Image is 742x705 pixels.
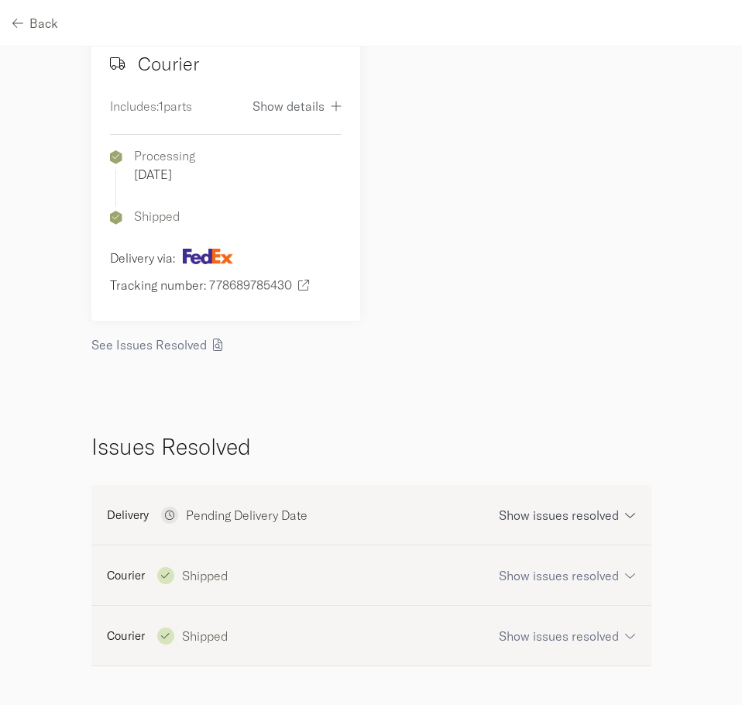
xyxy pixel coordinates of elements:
[499,497,635,532] button: Show issues resolved
[499,558,635,593] button: Show issues resolved
[209,279,292,291] span: 778689785430
[134,146,195,165] p: Processing
[209,267,309,302] button: 778689785430
[499,630,619,642] span: Show issues resolved
[29,17,58,29] span: Back
[499,509,619,521] span: Show issues resolved
[175,249,233,264] img: fedex-logo.webp
[182,566,228,585] p: Shipped
[91,327,222,362] button: See Issues Resolved
[252,88,342,123] button: Show details
[499,569,619,582] span: Show issues resolved
[107,566,145,585] p: Courier
[182,627,228,645] p: Shipped
[134,165,195,184] p: [DATE]
[134,207,180,225] p: Shipped
[110,50,199,77] h4: Courier
[12,5,58,40] button: Back
[91,430,651,463] h3: Issues Resolved
[107,506,149,524] p: Delivery
[110,249,233,267] p: Delivery via:
[110,97,192,115] p: Includes: 1 parts
[252,100,325,112] span: Show details
[110,267,342,302] p: Tracking number:
[91,339,207,351] span: See Issues Resolved
[499,618,635,653] button: Show issues resolved
[107,627,145,645] p: Courier
[186,506,307,524] p: Pending Delivery Date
